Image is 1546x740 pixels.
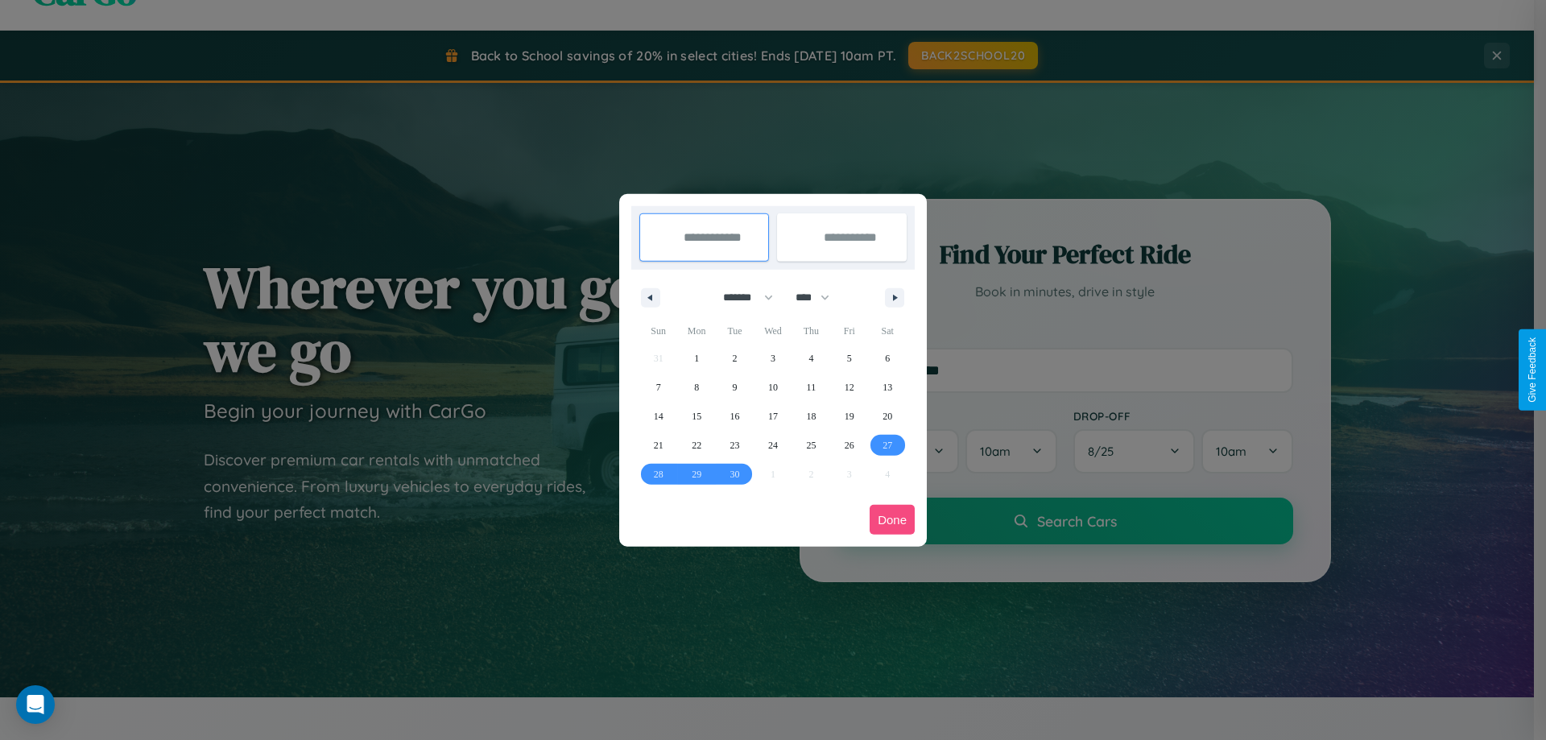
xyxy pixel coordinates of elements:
[692,460,701,489] span: 29
[830,344,868,373] button: 5
[830,373,868,402] button: 12
[845,373,854,402] span: 12
[792,431,830,460] button: 25
[754,431,792,460] button: 24
[716,460,754,489] button: 30
[869,318,907,344] span: Sat
[677,318,715,344] span: Mon
[845,431,854,460] span: 26
[692,431,701,460] span: 22
[730,460,740,489] span: 30
[677,373,715,402] button: 8
[754,373,792,402] button: 10
[885,344,890,373] span: 6
[733,373,738,402] span: 9
[656,373,661,402] span: 7
[694,344,699,373] span: 1
[883,402,892,431] span: 20
[754,344,792,373] button: 3
[654,402,663,431] span: 14
[654,460,663,489] span: 28
[808,344,813,373] span: 4
[883,431,892,460] span: 27
[847,344,852,373] span: 5
[733,344,738,373] span: 2
[677,402,715,431] button: 15
[730,402,740,431] span: 16
[677,431,715,460] button: 22
[883,373,892,402] span: 13
[792,373,830,402] button: 11
[639,431,677,460] button: 21
[845,402,854,431] span: 19
[869,431,907,460] button: 27
[792,344,830,373] button: 4
[639,373,677,402] button: 7
[716,373,754,402] button: 9
[806,402,816,431] span: 18
[716,431,754,460] button: 23
[869,402,907,431] button: 20
[716,344,754,373] button: 2
[639,402,677,431] button: 14
[692,402,701,431] span: 15
[869,344,907,373] button: 6
[654,431,663,460] span: 21
[639,460,677,489] button: 28
[716,318,754,344] span: Tue
[771,344,775,373] span: 3
[830,402,868,431] button: 19
[869,373,907,402] button: 13
[1527,337,1538,403] div: Give Feedback
[694,373,699,402] span: 8
[830,431,868,460] button: 26
[768,402,778,431] span: 17
[792,402,830,431] button: 18
[730,431,740,460] span: 23
[807,373,816,402] span: 11
[830,318,868,344] span: Fri
[716,402,754,431] button: 16
[754,402,792,431] button: 17
[677,460,715,489] button: 29
[792,318,830,344] span: Thu
[16,685,55,724] div: Open Intercom Messenger
[677,344,715,373] button: 1
[754,318,792,344] span: Wed
[639,318,677,344] span: Sun
[768,373,778,402] span: 10
[806,431,816,460] span: 25
[870,505,915,535] button: Done
[768,431,778,460] span: 24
